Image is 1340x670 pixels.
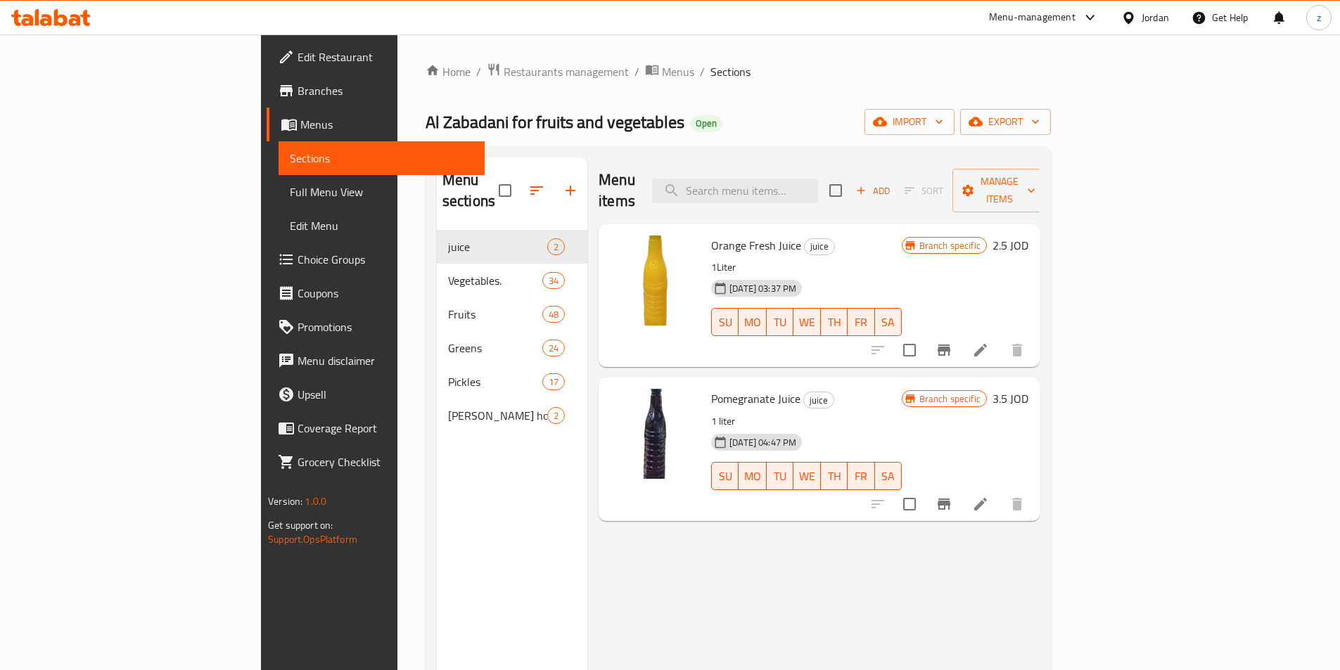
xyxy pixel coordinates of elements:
[543,342,564,355] span: 24
[960,109,1051,135] button: export
[437,399,587,432] div: [PERSON_NAME] honey products2
[993,389,1028,408] h6: 3.5 JOD
[547,407,565,424] div: items
[267,344,485,378] a: Menu disclaimer
[645,63,694,81] a: Menus
[662,63,694,80] span: Menus
[881,312,896,333] span: SA
[267,74,485,108] a: Branches
[298,420,473,437] span: Coverage Report
[876,113,943,131] span: import
[610,236,700,326] img: Orange Fresh Juice
[724,436,802,449] span: [DATE] 04:47 PM
[448,340,542,356] span: Greens
[298,251,473,268] span: Choice Groups
[448,238,547,255] span: juice
[548,240,564,254] span: 2
[599,169,635,212] h2: Menu items
[426,106,684,138] span: Al Zabadani for fruits and vegetables
[267,378,485,411] a: Upsell
[875,462,902,490] button: SA
[739,462,767,490] button: MO
[298,82,473,99] span: Branches
[437,331,587,365] div: Greens24
[298,285,473,302] span: Coupons
[448,306,542,323] div: Fruits
[895,489,924,519] span: Select to update
[821,308,848,336] button: TH
[267,40,485,74] a: Edit Restaurant
[267,310,485,344] a: Promotions
[542,272,565,289] div: items
[710,63,751,80] span: Sections
[827,466,842,487] span: TH
[279,175,485,209] a: Full Menu View
[298,386,473,403] span: Upsell
[881,466,896,487] span: SA
[1317,10,1321,25] span: z
[547,238,565,255] div: items
[690,115,722,132] div: Open
[927,487,961,521] button: Branch-specific-item
[854,183,892,199] span: Add
[767,308,793,336] button: TU
[803,392,834,408] div: juice
[972,496,989,513] a: Edit menu item
[305,492,326,510] span: 1.0.0
[827,312,842,333] span: TH
[864,109,955,135] button: import
[821,462,848,490] button: TH
[448,272,542,289] span: Vegetables.
[717,466,733,487] span: SU
[850,180,895,202] button: Add
[437,264,587,297] div: Vegetables.34
[914,392,986,406] span: Branch specific
[298,318,473,335] span: Promotions
[437,365,587,399] div: Pickles17
[542,340,565,356] div: items
[448,407,547,424] div: Ajlouni honey products
[543,308,564,321] span: 48
[490,176,520,205] span: Select all sections
[1000,333,1034,367] button: delete
[914,239,986,252] span: Branch specific
[952,169,1047,212] button: Manage items
[793,308,821,336] button: WE
[610,389,700,479] img: Pomegranate Juice
[267,108,485,141] a: Menus
[853,466,869,487] span: FR
[268,492,302,510] span: Version:
[772,312,788,333] span: TU
[290,183,473,200] span: Full Menu View
[542,373,565,390] div: items
[543,274,564,288] span: 34
[711,235,801,256] span: Orange Fresh Juice
[267,276,485,310] a: Coupons
[448,373,542,390] span: Pickles
[853,312,869,333] span: FR
[290,217,473,234] span: Edit Menu
[711,462,739,490] button: SU
[268,530,357,548] a: Support.OpsPlatform
[426,63,1051,81] nav: breadcrumb
[767,462,793,490] button: TU
[804,392,834,408] span: juice
[520,174,554,207] span: Sort sections
[437,297,587,331] div: Fruits48
[989,9,1076,26] div: Menu-management
[700,63,705,80] li: /
[267,411,485,445] a: Coverage Report
[744,312,761,333] span: MO
[711,308,739,336] button: SU
[1142,10,1169,25] div: Jordan
[821,176,850,205] span: Select section
[711,413,902,430] p: 1 liter
[799,466,815,487] span: WE
[542,306,565,323] div: items
[300,116,473,133] span: Menus
[437,224,587,438] nav: Menu sections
